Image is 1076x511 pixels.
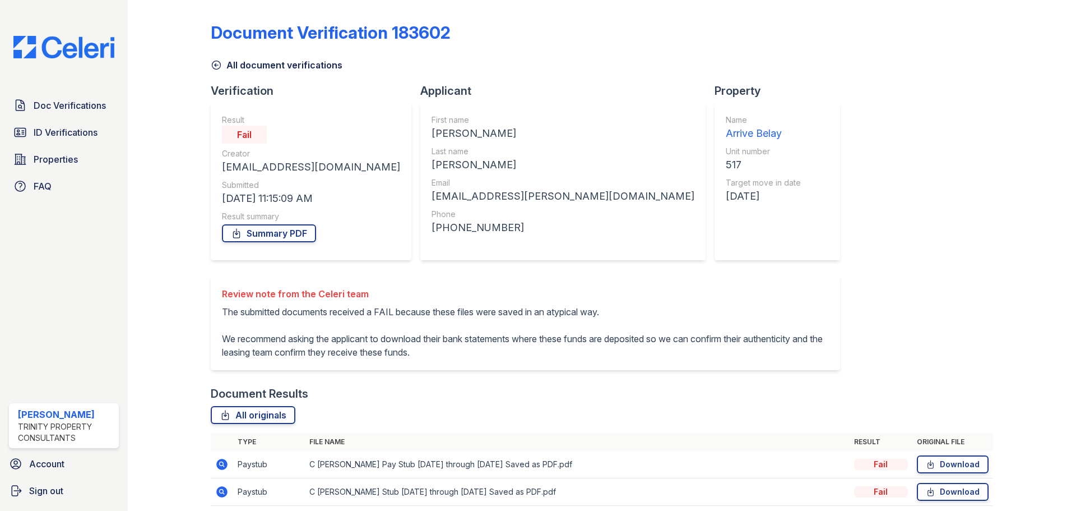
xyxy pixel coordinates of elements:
[222,126,267,144] div: Fail
[917,483,989,501] a: Download
[420,83,715,99] div: Applicant
[4,480,123,502] a: Sign out
[715,83,849,99] div: Property
[917,455,989,473] a: Download
[432,188,694,204] div: [EMAIL_ADDRESS][PERSON_NAME][DOMAIN_NAME]
[211,22,451,43] div: Document Verification 183602
[29,457,64,471] span: Account
[222,179,400,191] div: Submitted
[9,121,119,144] a: ID Verifications
[222,287,829,301] div: Review note from the Celeri team
[29,484,63,498] span: Sign out
[432,209,694,220] div: Phone
[233,433,305,451] th: Type
[18,408,114,421] div: [PERSON_NAME]
[726,188,801,204] div: [DATE]
[222,159,400,175] div: [EMAIL_ADDRESS][DOMAIN_NAME]
[912,433,993,451] th: Original file
[726,177,801,188] div: Target move in date
[726,126,801,141] div: Arrive Belay
[9,148,119,171] a: Properties
[34,179,52,193] span: FAQ
[850,433,912,451] th: Result
[222,191,400,206] div: [DATE] 11:15:09 AM
[432,114,694,126] div: First name
[9,94,119,117] a: Doc Verifications
[4,36,123,58] img: CE_Logo_Blue-a8612792a0a2168367f1c8372b55b34899dd931a85d93a1a3d3e32e68fde9ad4.png
[854,459,908,470] div: Fail
[305,478,850,506] td: C [PERSON_NAME] Stub [DATE] through [DATE] Saved as PDF.pdf
[432,146,694,157] div: Last name
[34,153,78,166] span: Properties
[34,99,106,112] span: Doc Verifications
[222,114,400,126] div: Result
[222,305,829,359] p: The submitted documents received a FAIL because these files were saved in an atypical way. We rec...
[222,224,316,242] a: Summary PDF
[211,58,342,72] a: All document verifications
[211,83,420,99] div: Verification
[726,157,801,173] div: 517
[211,406,295,424] a: All originals
[9,175,119,197] a: FAQ
[305,433,850,451] th: File name
[233,478,305,506] td: Paystub
[432,177,694,188] div: Email
[305,451,850,478] td: C [PERSON_NAME] Pay Stub [DATE] through [DATE] Saved as PDF.pdf
[233,451,305,478] td: Paystub
[726,146,801,157] div: Unit number
[18,421,114,444] div: Trinity Property Consultants
[4,453,123,475] a: Account
[726,114,801,141] a: Name Arrive Belay
[222,148,400,159] div: Creator
[222,211,400,222] div: Result summary
[726,114,801,126] div: Name
[854,486,908,498] div: Fail
[211,386,308,402] div: Document Results
[432,157,694,173] div: [PERSON_NAME]
[432,220,694,236] div: [PHONE_NUMBER]
[432,126,694,141] div: [PERSON_NAME]
[34,126,98,139] span: ID Verifications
